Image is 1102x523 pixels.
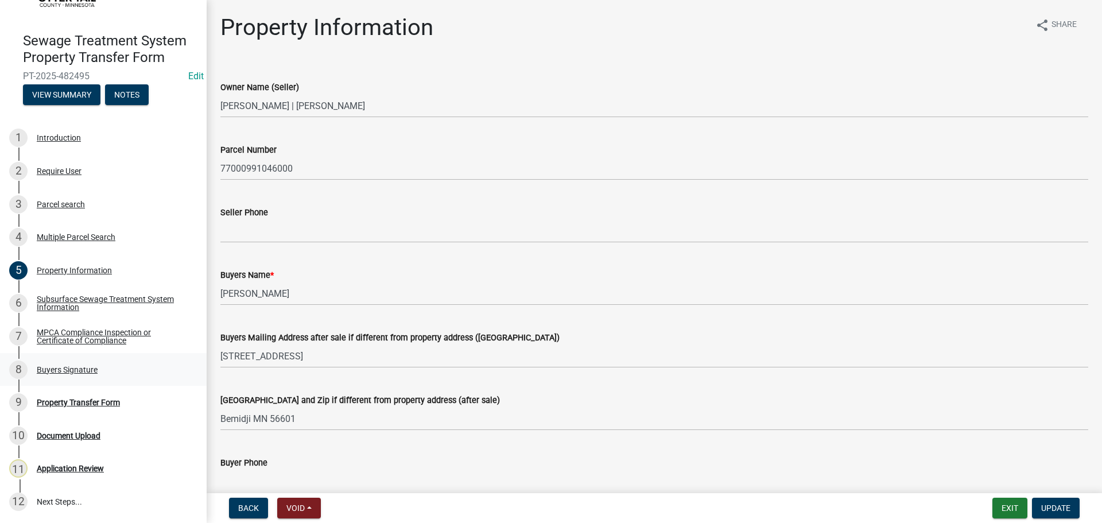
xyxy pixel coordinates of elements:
wm-modal-confirm: Notes [105,91,149,100]
div: 11 [9,459,28,478]
div: 6 [9,294,28,312]
div: Buyers Signature [37,366,98,374]
button: Void [277,498,321,518]
span: Void [286,503,305,513]
div: Require User [37,167,82,175]
div: 4 [9,228,28,246]
label: Buyers Name [220,272,274,280]
button: Update [1032,498,1080,518]
div: 7 [9,327,28,346]
a: Edit [188,71,204,82]
div: 1 [9,129,28,147]
button: Exit [992,498,1027,518]
button: View Summary [23,84,100,105]
i: share [1035,18,1049,32]
label: Seller Phone [220,209,268,217]
div: Document Upload [37,432,100,440]
wm-modal-confirm: Summary [23,91,100,100]
label: Parcel Number [220,146,277,154]
div: Application Review [37,464,104,472]
span: PT-2025-482495 [23,71,184,82]
h1: Property Information [220,14,433,41]
span: Back [238,503,259,513]
span: Update [1041,503,1070,513]
div: 9 [9,393,28,412]
button: Notes [105,84,149,105]
h4: Sewage Treatment System Property Transfer Form [23,33,197,66]
button: Back [229,498,268,518]
label: Buyer Phone [220,459,267,467]
div: 8 [9,361,28,379]
div: 5 [9,261,28,280]
div: Parcel search [37,200,85,208]
label: Owner Name (Seller) [220,84,299,92]
div: 2 [9,162,28,180]
div: Multiple Parcel Search [37,233,115,241]
div: Property Transfer Form [37,398,120,406]
div: Subsurface Sewage Treatment System Information [37,295,188,311]
div: 12 [9,493,28,511]
div: 3 [9,195,28,214]
span: Share [1051,18,1077,32]
div: Introduction [37,134,81,142]
wm-modal-confirm: Edit Application Number [188,71,204,82]
button: shareShare [1026,14,1086,36]
label: [GEOGRAPHIC_DATA] and Zip if different from property address (after sale) [220,397,500,405]
div: MPCA Compliance Inspection or Certificate of Compliance [37,328,188,344]
div: Property Information [37,266,112,274]
div: 10 [9,427,28,445]
label: Buyers Mailing Address after sale if different from property address ([GEOGRAPHIC_DATA]) [220,334,560,342]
